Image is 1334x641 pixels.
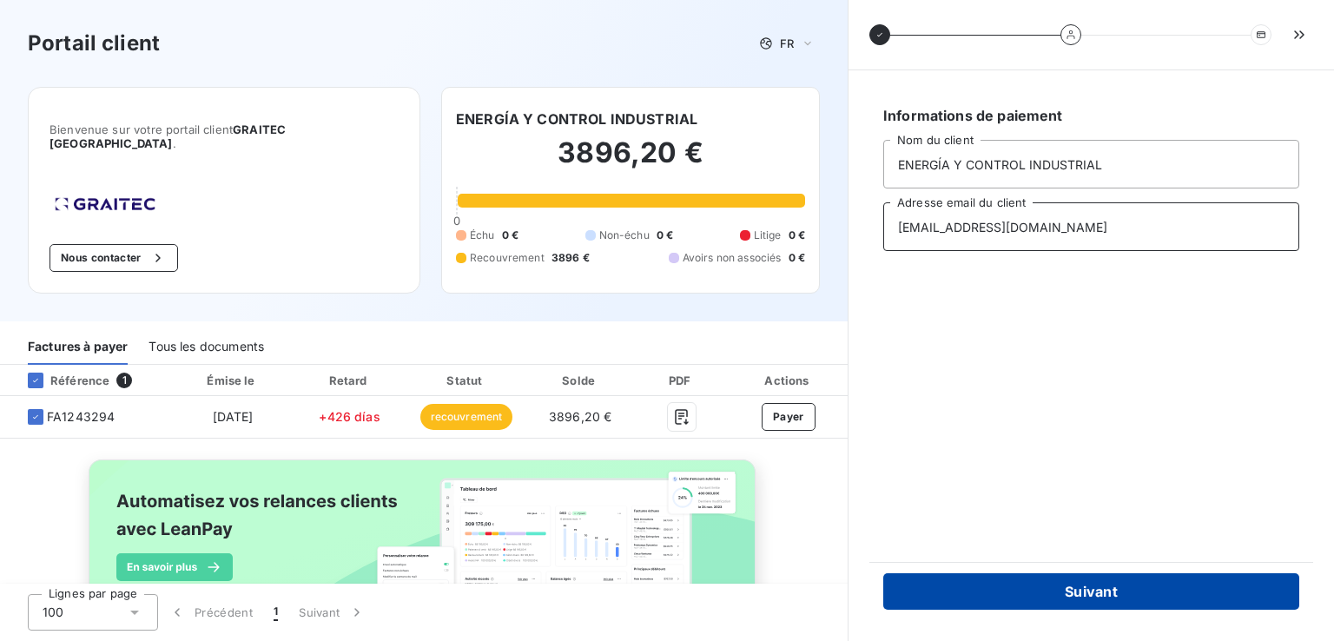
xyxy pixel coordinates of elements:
[456,135,805,188] h2: 3896,20 €
[43,604,63,621] span: 100
[531,372,631,389] div: Solde
[263,594,288,631] button: 1
[502,228,518,243] span: 0 €
[28,28,160,59] h3: Portail client
[470,250,545,266] span: Recouvrement
[883,105,1299,126] h6: Informations de paiement
[599,228,650,243] span: Non-échu
[420,404,513,430] span: recouvrement
[297,372,402,389] div: Retard
[14,373,109,388] div: Référence
[683,250,782,266] span: Avoirs non associés
[409,372,524,389] div: Statut
[175,372,290,389] div: Émise le
[50,122,399,150] span: Bienvenue sur votre portail client .
[149,328,264,365] div: Tous les documents
[657,228,673,243] span: 0 €
[47,408,115,426] span: FA1243294
[456,109,697,129] h6: ENERGÍA Y CONTROL INDUSTRIAL
[733,372,844,389] div: Actions
[549,409,611,424] span: 3896,20 €
[762,403,816,431] button: Payer
[551,250,590,266] span: 3896 €
[883,140,1299,188] input: placeholder
[637,372,726,389] div: PDF
[288,594,376,631] button: Suivant
[50,244,178,272] button: Nous contacter
[274,604,278,621] span: 1
[50,122,286,150] span: GRAITEC [GEOGRAPHIC_DATA]
[754,228,782,243] span: Litige
[116,373,132,388] span: 1
[883,202,1299,251] input: placeholder
[319,409,380,424] span: +426 días
[213,409,254,424] span: [DATE]
[158,594,263,631] button: Précédent
[28,328,128,365] div: Factures à payer
[453,214,460,228] span: 0
[883,573,1299,610] button: Suivant
[789,250,805,266] span: 0 €
[50,192,161,216] img: Company logo
[789,228,805,243] span: 0 €
[780,36,794,50] span: FR
[470,228,495,243] span: Échu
